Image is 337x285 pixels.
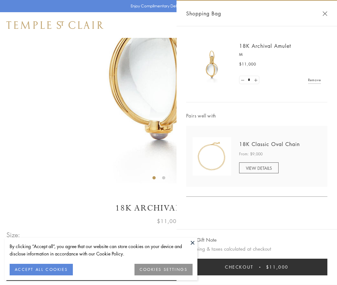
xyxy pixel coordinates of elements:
[239,42,291,49] a: 18K Archival Amulet
[157,217,180,225] span: $11,000
[239,76,246,84] a: Set quantity to 0
[6,21,103,29] img: Temple St. Clair
[131,3,203,9] p: Enjoy Complimentary Delivery & Returns
[225,263,254,271] span: Checkout
[186,245,327,253] p: Shipping & taxes calculated at checkout
[239,151,263,157] span: From: $9,000
[6,229,21,240] span: Size:
[246,165,272,171] span: VIEW DETAILS
[193,137,231,176] img: N88865-OV18
[239,51,321,58] p: M
[6,203,331,214] h1: 18K Archival Amulet
[186,236,217,244] button: Add Gift Note
[239,162,279,173] a: VIEW DETAILS
[323,11,327,16] button: Close Shopping Bag
[134,264,193,275] button: COOKIES SETTINGS
[10,264,73,275] button: ACCEPT ALL COOKIES
[239,141,300,148] a: 18K Classic Oval Chain
[239,61,256,67] span: $11,000
[186,9,221,18] span: Shopping Bag
[186,112,327,119] span: Pairs well with
[308,76,321,83] a: Remove
[186,259,327,275] button: Checkout $11,000
[252,76,259,84] a: Set quantity to 2
[193,45,231,83] img: 18K Archival Amulet
[10,243,193,257] div: By clicking “Accept all”, you agree that our website can store cookies on your device and disclos...
[266,263,289,271] span: $11,000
